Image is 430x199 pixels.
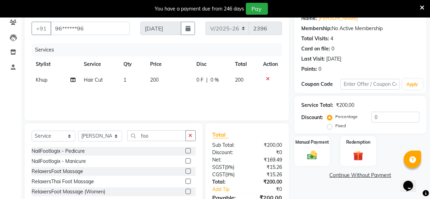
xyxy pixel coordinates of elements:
div: ₹200.00 [336,102,354,109]
button: +91 [32,22,51,35]
button: Apply [403,79,423,90]
label: Percentage [335,114,358,120]
span: | [206,76,208,84]
div: ₹200.00 [247,142,287,149]
input: Search or Scan [127,130,186,141]
span: 200 [235,77,243,83]
span: 9% [227,164,233,170]
div: RelaxersFoot Massage [32,168,83,175]
span: 1 [123,77,126,83]
div: ₹0 [247,149,287,156]
div: ₹200.00 [247,178,287,186]
button: Pay [246,3,268,15]
div: ₹15.26 [247,171,287,178]
div: Discount: [301,114,323,121]
label: Fixed [335,123,346,129]
input: Search by Name/Mobile/Email/Code [51,22,130,35]
div: Total: [207,178,247,186]
div: Last Visit: [301,55,325,63]
span: 0 % [210,76,219,84]
div: Service Total: [301,102,333,109]
div: Card on file: [301,45,330,53]
div: ( ) [207,164,247,171]
th: Price [146,56,193,72]
a: [PERSON_NAME] [318,15,358,22]
th: Action [259,56,282,72]
div: Net: [207,156,247,164]
th: Disc [192,56,230,72]
div: 0 [331,45,334,53]
div: RelaxersThai Foot Massage [32,178,94,185]
span: Hair Cut [84,77,103,83]
div: 4 [330,35,333,42]
div: [DATE] [326,55,341,63]
div: Total Visits: [301,35,329,42]
div: Sub Total: [207,142,247,149]
th: Service [80,56,120,72]
span: 200 [150,77,159,83]
div: 0 [318,66,321,73]
span: 9% [227,172,234,177]
span: Total [213,131,229,138]
th: Total [231,56,259,72]
a: Continue Without Payment [296,172,425,179]
a: Add Tip [207,186,254,193]
span: CGST [213,171,226,178]
div: RelaxersFoot Massage (Women) [32,188,105,195]
div: ₹0 [254,186,287,193]
th: Qty [119,56,146,72]
div: Services [32,43,287,56]
div: ( ) [207,171,247,178]
div: ₹15.26 [247,164,287,171]
span: 0 F [196,76,203,84]
div: No Active Membership [301,25,419,32]
img: _cash.svg [304,150,320,161]
img: _gift.svg [350,150,366,162]
div: NailFootlogix - Pedicure [32,147,85,155]
input: Enter Offer / Coupon Code [341,79,400,90]
div: Name: [301,15,317,22]
label: Redemption [346,139,370,145]
label: Manual Payment [295,139,329,145]
div: Membership: [301,25,332,32]
div: Coupon Code [301,81,341,88]
div: You have a payment due from 246 days [155,5,244,13]
div: NailFootlogix - Manicure [32,158,86,165]
div: Points: [301,66,317,73]
th: Stylist [32,56,80,72]
div: Discount: [207,149,247,156]
div: ₹169.49 [247,156,287,164]
iframe: chat widget [401,171,423,192]
span: SGST [213,164,225,170]
span: Khup [36,77,47,83]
